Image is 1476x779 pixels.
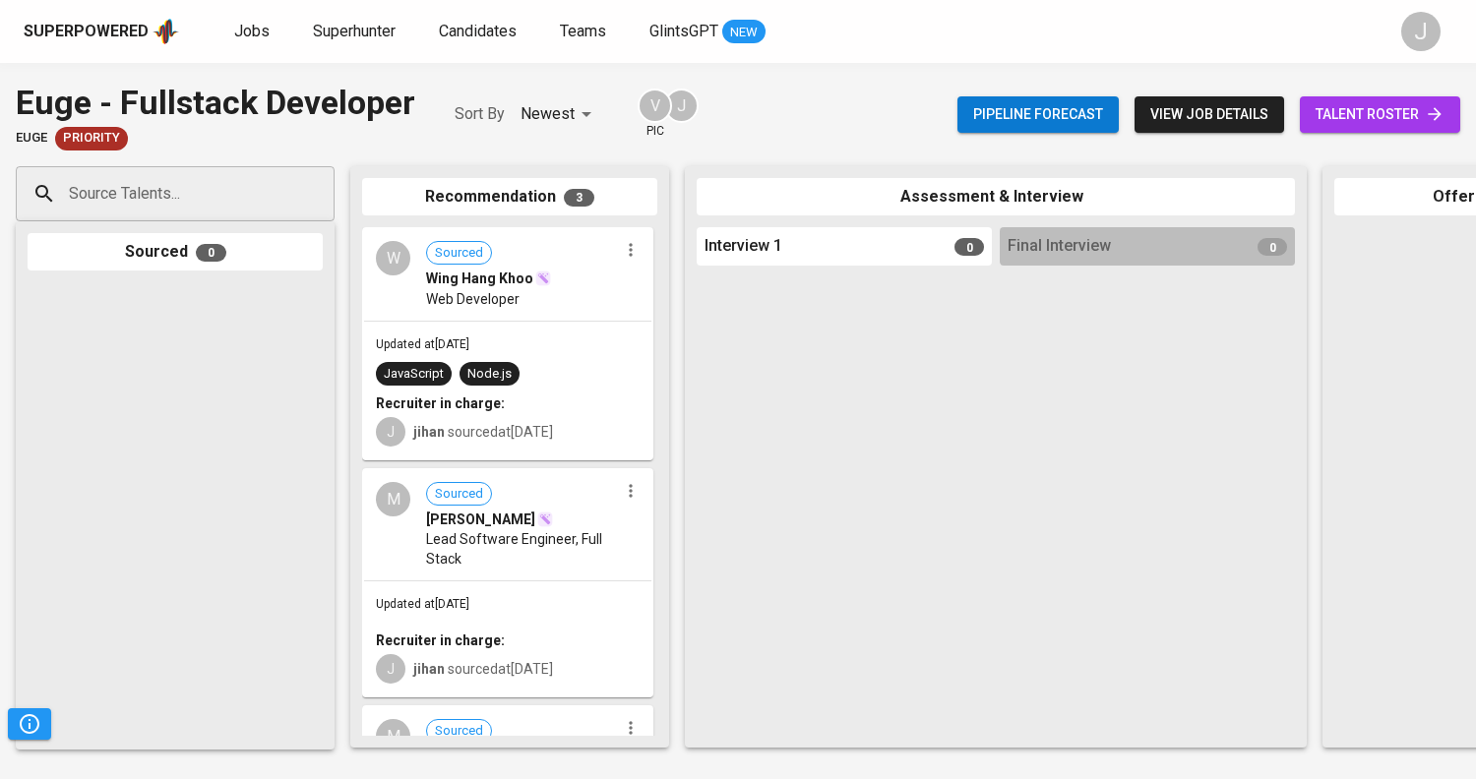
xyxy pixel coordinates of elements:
span: 3 [564,189,594,207]
div: J [1401,12,1441,51]
div: Assessment & Interview [697,178,1295,216]
span: 0 [1258,238,1287,256]
span: 0 [954,238,984,256]
span: Sourced [427,485,491,504]
div: J [376,654,405,684]
div: WSourcedWing Hang KhooWeb DeveloperUpdated at[DATE]JavaScriptNode.jsRecruiter in charge:Jjihan so... [362,227,653,460]
span: Interview 1 [705,235,782,258]
button: Pipeline Triggers [8,708,51,740]
p: Sort By [455,102,505,126]
img: magic_wand.svg [537,511,553,527]
a: Teams [560,20,610,44]
span: Candidates [439,22,517,40]
div: Recommendation [362,178,657,216]
p: Newest [521,102,575,126]
span: [PERSON_NAME] [426,509,535,529]
img: app logo [153,17,179,46]
span: Pipeline forecast [973,102,1103,127]
button: Open [324,192,328,196]
div: M [376,482,410,516]
span: Final Interview [1008,235,1111,258]
button: Pipeline forecast [957,96,1119,133]
span: Web Developer [426,289,520,309]
div: V [638,89,672,123]
span: Sourced [427,244,491,263]
div: Superpowered [24,21,149,43]
span: Lead Software Engineer, Full Stack [426,529,618,569]
span: GlintsGPT [649,22,718,40]
div: Node.js [467,365,512,384]
span: 0 [196,244,226,262]
div: Newest [521,96,598,133]
span: Teams [560,22,606,40]
span: sourced at [DATE] [413,424,553,440]
a: talent roster [1300,96,1460,133]
span: talent roster [1316,102,1445,127]
span: euge [16,129,47,148]
span: Sourced [427,722,491,741]
div: JavaScript [384,365,444,384]
span: Updated at [DATE] [376,597,469,611]
span: Superhunter [313,22,396,40]
a: GlintsGPT NEW [649,20,766,44]
a: Candidates [439,20,521,44]
b: Recruiter in charge: [376,632,505,648]
span: Priority [55,129,128,148]
span: sourced at [DATE] [413,661,553,677]
span: Jobs [234,22,270,40]
b: Recruiter in charge: [376,395,505,411]
a: Superpoweredapp logo [24,17,179,46]
span: Updated at [DATE] [376,337,469,351]
b: jihan [413,661,445,677]
a: Superhunter [313,20,400,44]
div: New Job received from Demand Team [55,127,128,150]
b: jihan [413,424,445,440]
div: J [376,417,405,447]
div: pic [638,89,672,140]
a: Jobs [234,20,274,44]
div: J [664,89,699,123]
span: NEW [722,23,766,42]
div: Euge - Fullstack Developer [16,79,415,127]
span: view job details [1150,102,1268,127]
div: W [376,241,410,275]
span: Wing Hang Khoo [426,269,533,288]
div: MSourced[PERSON_NAME]Lead Software Engineer, Full StackUpdated at[DATE]Recruiter in charge:Jjihan... [362,468,653,697]
div: M [376,719,410,753]
div: Sourced [28,233,323,271]
button: view job details [1135,96,1284,133]
img: magic_wand.svg [535,270,551,286]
